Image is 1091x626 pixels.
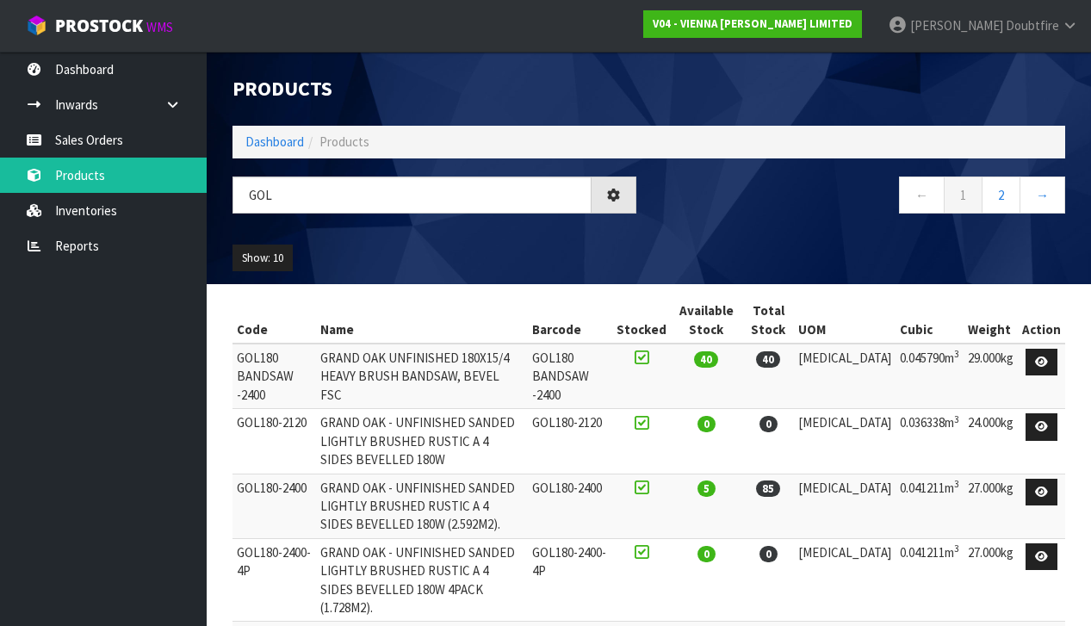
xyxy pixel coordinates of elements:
[245,133,304,150] a: Dashboard
[759,416,778,432] span: 0
[896,297,964,344] th: Cubic
[794,409,896,474] td: [MEDICAL_DATA]
[55,15,143,37] span: ProStock
[697,480,716,497] span: 5
[794,474,896,538] td: [MEDICAL_DATA]
[964,297,1018,344] th: Weight
[756,351,780,368] span: 40
[653,16,852,31] strong: V04 - VIENNA [PERSON_NAME] LIMITED
[232,297,316,344] th: Code
[899,177,945,214] a: ←
[528,538,611,622] td: GOL180-2400-4P
[756,480,780,497] span: 85
[316,409,528,474] td: GRAND OAK - UNFINISHED SANDED LIGHTLY BRUSHED RUSTIC A 4 SIDES BEVELLED 180W
[954,478,959,490] sup: 3
[316,344,528,409] td: GRAND OAK UNFINISHED 180X15/4 HEAVY BRUSH BANDSAW, BEVEL FSC
[794,297,896,344] th: UOM
[528,344,611,409] td: GOL180 BANDSAW -2400
[232,245,293,272] button: Show: 10
[316,297,528,344] th: Name
[232,538,316,622] td: GOL180-2400-4P
[964,538,1018,622] td: 27.000kg
[316,538,528,622] td: GRAND OAK - UNFINISHED SANDED LIGHTLY BRUSHED RUSTIC A 4 SIDES BEVELLED 180W 4PACK (1.728M2).
[759,546,778,562] span: 0
[26,15,47,36] img: cube-alt.png
[896,474,964,538] td: 0.041211m
[896,538,964,622] td: 0.041211m
[1020,177,1065,214] a: →
[954,348,959,360] sup: 3
[896,344,964,409] td: 0.045790m
[662,177,1066,219] nav: Page navigation
[671,297,743,344] th: Available Stock
[528,409,611,474] td: GOL180-2120
[910,17,1003,34] span: [PERSON_NAME]
[964,344,1018,409] td: 29.000kg
[232,409,316,474] td: GOL180-2120
[697,416,716,432] span: 0
[1018,297,1065,344] th: Action
[954,542,959,555] sup: 3
[528,474,611,538] td: GOL180-2400
[612,297,671,344] th: Stocked
[954,413,959,425] sup: 3
[319,133,369,150] span: Products
[694,351,718,368] span: 40
[316,474,528,538] td: GRAND OAK - UNFINISHED SANDED LIGHTLY BRUSHED RUSTIC A 4 SIDES BEVELLED 180W (2.592M2).
[232,474,316,538] td: GOL180-2400
[794,344,896,409] td: [MEDICAL_DATA]
[232,77,636,100] h1: Products
[742,297,794,344] th: Total Stock
[232,344,316,409] td: GOL180 BANDSAW -2400
[697,546,716,562] span: 0
[964,474,1018,538] td: 27.000kg
[944,177,983,214] a: 1
[146,19,173,35] small: WMS
[1006,17,1059,34] span: Doubtfire
[964,409,1018,474] td: 24.000kg
[232,177,592,214] input: Search products
[896,409,964,474] td: 0.036338m
[982,177,1020,214] a: 2
[528,297,611,344] th: Barcode
[794,538,896,622] td: [MEDICAL_DATA]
